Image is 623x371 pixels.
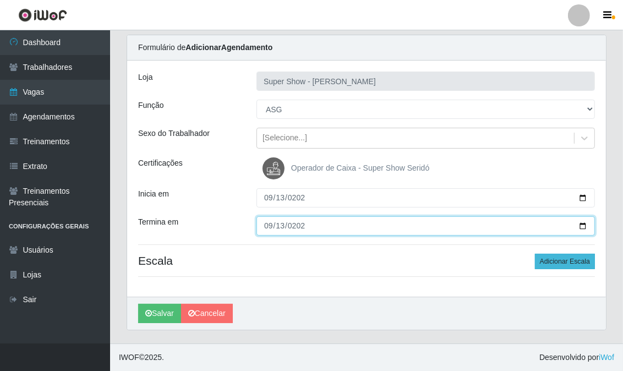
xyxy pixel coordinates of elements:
[535,254,595,269] button: Adicionar Escala
[263,157,289,179] img: Operador de Caixa - Super Show Seridó
[119,352,164,363] span: © 2025 .
[138,304,181,323] button: Salvar
[181,304,233,323] a: Cancelar
[119,353,139,362] span: IWOF
[599,353,614,362] a: iWof
[127,35,606,61] div: Formulário de
[138,216,178,228] label: Termina em
[18,8,67,22] img: CoreUI Logo
[291,163,429,172] span: Operador de Caixa - Super Show Seridó
[138,157,183,169] label: Certificações
[539,352,614,363] span: Desenvolvido por
[185,43,272,52] strong: Adicionar Agendamento
[138,128,210,139] label: Sexo do Trabalhador
[138,254,595,268] h4: Escala
[138,72,152,83] label: Loja
[256,216,595,236] input: 00/00/0000
[256,188,595,208] input: 00/00/0000
[263,133,307,144] div: [Selecione...]
[138,188,169,200] label: Inicia em
[138,100,164,111] label: Função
